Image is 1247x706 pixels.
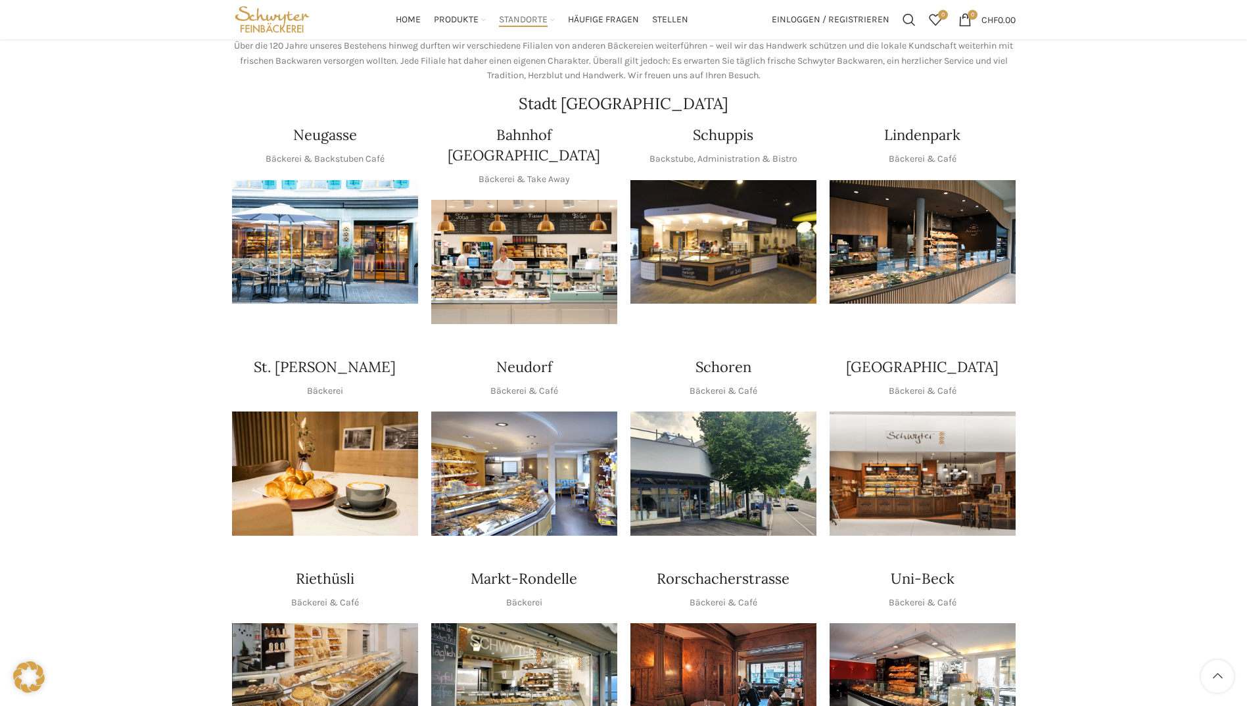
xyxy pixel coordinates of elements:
[293,125,357,145] h4: Neugasse
[652,14,688,26] span: Stellen
[471,569,577,589] h4: Markt-Rondelle
[830,412,1016,536] div: 1 / 1
[981,14,998,25] span: CHF
[232,13,313,24] a: Site logo
[690,596,757,610] p: Bäckerei & Café
[884,125,960,145] h4: Lindenpark
[296,569,354,589] h4: Riethüsli
[434,14,479,26] span: Produkte
[690,384,757,398] p: Bäckerei & Café
[765,7,896,33] a: Einloggen / Registrieren
[630,180,816,304] div: 1 / 1
[434,7,486,33] a: Produkte
[232,412,418,536] div: 1 / 1
[232,180,418,304] div: 1 / 1
[981,14,1016,25] bdi: 0.00
[891,569,954,589] h4: Uni-Beck
[396,14,421,26] span: Home
[922,7,949,33] a: 0
[490,384,558,398] p: Bäckerei & Café
[657,569,789,589] h4: Rorschacherstrasse
[499,14,548,26] span: Standorte
[232,96,1016,112] h2: Stadt [GEOGRAPHIC_DATA]
[396,7,421,33] a: Home
[630,412,816,536] img: 0842cc03-b884-43c1-a0c9-0889ef9087d6 copy
[772,15,889,24] span: Einloggen / Registrieren
[830,180,1016,304] img: 017-e1571925257345
[649,152,797,166] p: Backstube, Administration & Bistro
[1201,660,1234,693] a: Scroll to top button
[266,152,385,166] p: Bäckerei & Backstuben Café
[506,596,542,610] p: Bäckerei
[232,180,418,304] img: Neugasse
[652,7,688,33] a: Stellen
[319,7,765,33] div: Main navigation
[499,7,555,33] a: Standorte
[431,412,617,536] div: 1 / 1
[968,10,977,20] span: 0
[922,7,949,33] div: Meine Wunschliste
[952,7,1022,33] a: 0 CHF0.00
[232,39,1016,83] p: Über die 120 Jahre unseres Bestehens hinweg durften wir verschiedene Filialen von anderen Bäckere...
[830,180,1016,304] div: 1 / 1
[496,357,552,377] h4: Neudorf
[232,412,418,536] img: schwyter-23
[846,357,999,377] h4: [GEOGRAPHIC_DATA]
[431,125,617,166] h4: Bahnhof [GEOGRAPHIC_DATA]
[479,172,570,187] p: Bäckerei & Take Away
[307,384,343,398] p: Bäckerei
[568,14,639,26] span: Häufige Fragen
[693,125,753,145] h4: Schuppis
[630,180,816,304] img: 150130-Schwyter-013
[938,10,948,20] span: 0
[889,596,956,610] p: Bäckerei & Café
[630,412,816,536] div: 1 / 1
[830,412,1016,536] img: Schwyter-1800x900
[896,7,922,33] a: Suchen
[254,357,396,377] h4: St. [PERSON_NAME]
[431,412,617,536] img: Neudorf_1
[291,596,359,610] p: Bäckerei & Café
[431,200,617,324] img: Bahnhof St. Gallen
[568,7,639,33] a: Häufige Fragen
[695,357,751,377] h4: Schoren
[889,152,956,166] p: Bäckerei & Café
[889,384,956,398] p: Bäckerei & Café
[431,200,617,324] div: 1 / 1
